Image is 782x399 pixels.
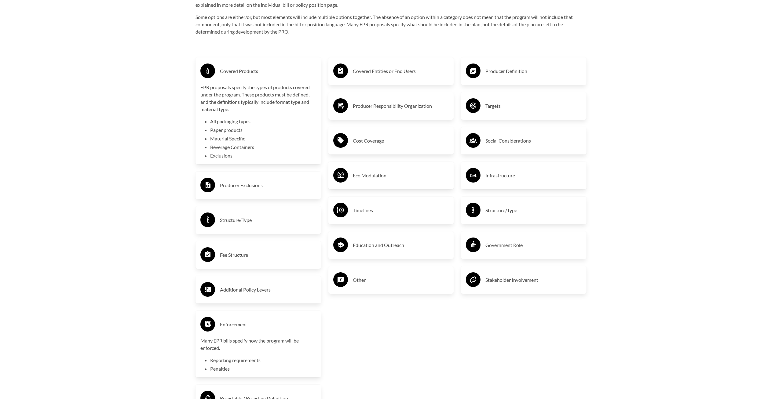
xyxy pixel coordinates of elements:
li: Material Specific [210,135,316,142]
h3: Stakeholder Involvement [485,275,582,285]
h3: Producer Exclusions [220,180,316,190]
li: Penalties [210,365,316,372]
h3: Government Role [485,240,582,250]
li: All packaging types [210,118,316,125]
h3: Cost Coverage [353,136,449,146]
h3: Fee Structure [220,250,316,260]
h3: Social Considerations [485,136,582,146]
h3: Structure/Type [220,215,316,225]
h3: Targets [485,101,582,111]
h3: Education and Outreach [353,240,449,250]
h3: Timelines [353,205,449,215]
p: EPR proposals specify the types of products covered under the program. These products must be def... [200,84,316,113]
p: Some options are either/or, but most elements will include multiple options together. The absence... [195,13,586,35]
h3: Covered Products [220,66,316,76]
h3: Additional Policy Levers [220,285,316,295]
h3: Producer Definition [485,66,582,76]
h3: Producer Responsibility Organization [353,101,449,111]
h3: Other [353,275,449,285]
h3: Covered Entities or End Users [353,66,449,76]
li: Paper products [210,126,316,134]
h3: Infrastructure [485,171,582,180]
h3: Eco Modulation [353,171,449,180]
h3: Enforcement [220,320,316,329]
h3: Structure/Type [485,205,582,215]
p: Many EPR bills specify how the program will be enforced. [200,337,316,352]
li: Beverage Containers [210,143,316,151]
li: Exclusions [210,152,316,159]
li: Reporting requirements [210,357,316,364]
